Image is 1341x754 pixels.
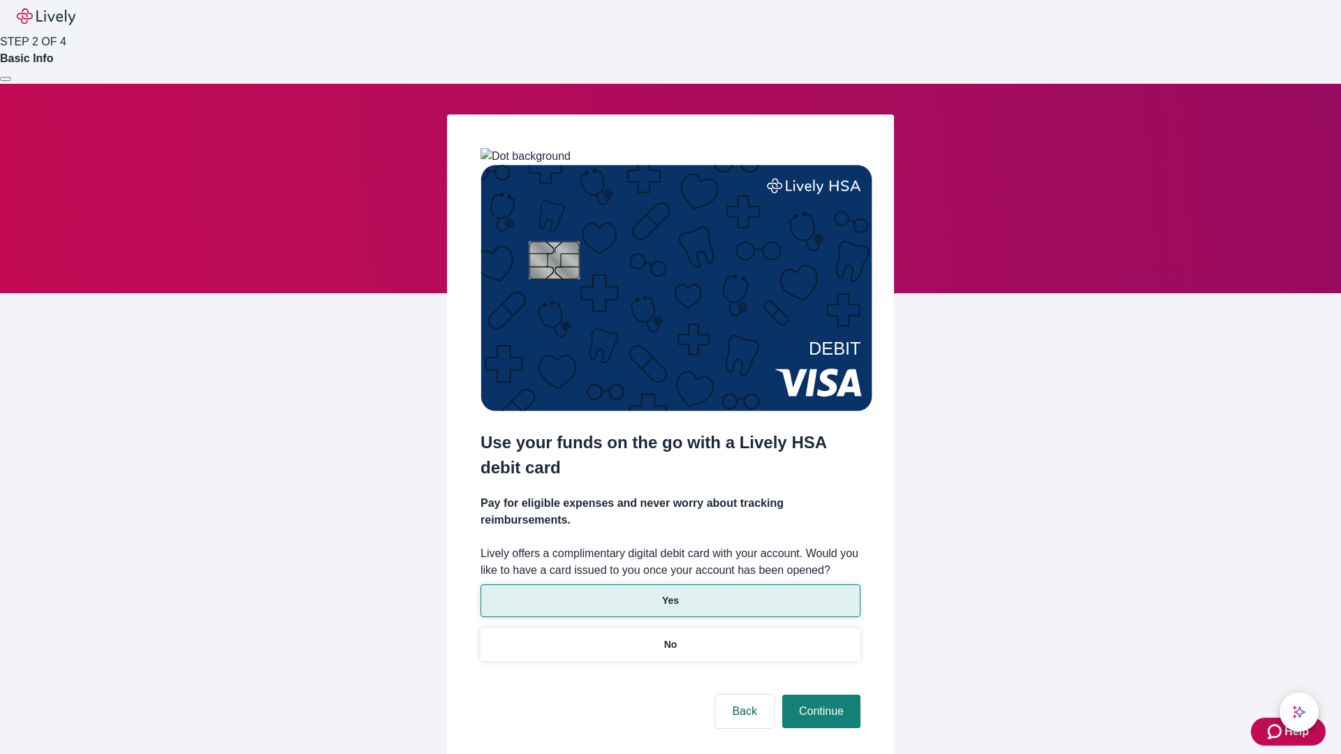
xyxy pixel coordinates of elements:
[782,695,860,728] button: Continue
[1251,718,1326,746] button: Zendesk support iconHelp
[715,695,774,728] button: Back
[481,165,872,411] img: Debit card
[664,637,677,652] p: No
[17,8,75,25] img: Lively
[481,584,860,617] button: Yes
[1268,723,1284,740] svg: Zendesk support icon
[481,495,860,528] h4: Pay for eligible expenses and never worry about tracking reimbursements.
[1280,693,1319,732] button: chat
[481,430,860,480] h2: Use your funds on the go with a Lively HSA debit card
[662,593,679,608] p: Yes
[1292,705,1306,719] svg: Lively AI Assistant
[1284,723,1309,740] span: Help
[481,148,571,165] img: Dot background
[481,545,860,579] label: Lively offers a complimentary digital debit card with your account. Would you like to have a card...
[481,628,860,661] button: No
